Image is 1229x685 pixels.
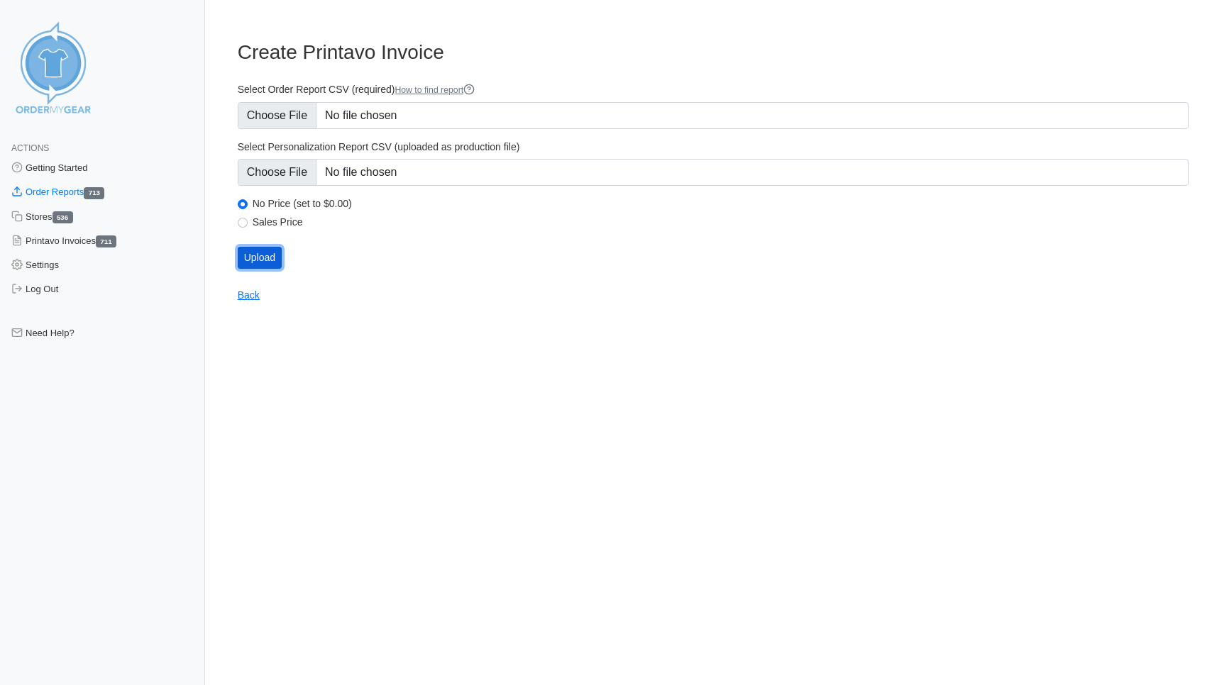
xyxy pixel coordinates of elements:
label: Select Personalization Report CSV (uploaded as production file) [238,140,1189,153]
label: Sales Price [253,216,1189,228]
input: Upload [238,247,282,269]
span: 711 [96,235,116,247]
a: How to find report [395,85,475,95]
label: Select Order Report CSV (required) [238,83,1189,96]
label: No Price (set to $0.00) [253,197,1189,210]
span: 536 [53,211,73,223]
a: Back [238,289,260,301]
span: Actions [11,143,49,153]
span: 713 [84,187,104,199]
h3: Create Printavo Invoice [238,40,1189,65]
